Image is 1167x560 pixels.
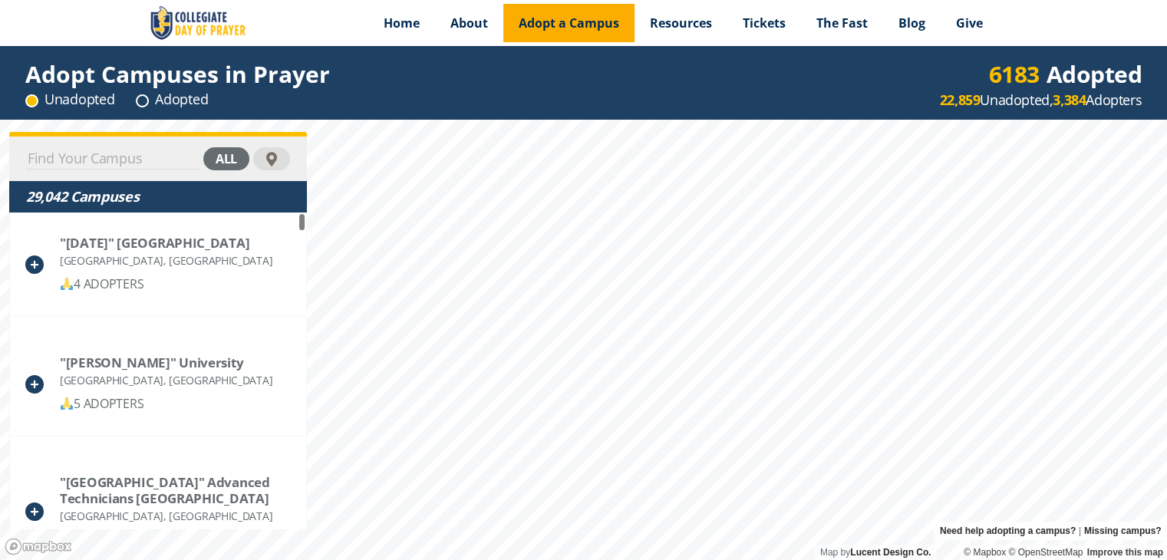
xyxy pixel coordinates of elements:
[727,4,801,42] a: Tickets
[989,64,1040,84] div: 6183
[26,148,199,170] input: Find Your Campus
[60,275,272,294] div: 4 ADOPTERS
[519,15,619,31] span: Adopt a Campus
[816,15,868,31] span: The Fast
[60,235,272,251] div: "December 1, 1918" University of Alba Iulia
[203,147,249,170] div: all
[650,15,712,31] span: Resources
[503,4,635,42] a: Adopt a Campus
[26,187,290,206] div: 29,042 Campuses
[956,15,983,31] span: Give
[25,90,114,109] div: Unadopted
[801,4,883,42] a: The Fast
[941,4,998,42] a: Give
[635,4,727,42] a: Resources
[1084,522,1162,540] a: Missing campus?
[743,15,786,31] span: Tickets
[964,547,1006,558] a: Mapbox
[1087,547,1163,558] a: Improve this map
[989,64,1142,84] div: Adopted
[60,354,272,371] div: "Gabriele d'Annunzio" University
[60,506,290,525] div: [GEOGRAPHIC_DATA], [GEOGRAPHIC_DATA]
[60,251,272,270] div: [GEOGRAPHIC_DATA], [GEOGRAPHIC_DATA]
[61,278,73,290] img: 🙏
[60,394,272,413] div: 5 ADOPTERS
[850,547,931,558] a: Lucent Design Co.
[940,522,1076,540] a: Need help adopting a campus?
[5,538,72,555] a: Mapbox logo
[60,371,272,390] div: [GEOGRAPHIC_DATA], [GEOGRAPHIC_DATA]
[934,522,1167,540] div: |
[1008,547,1083,558] a: OpenStreetMap
[368,4,435,42] a: Home
[940,91,1142,110] div: Unadopted, Adopters
[898,15,925,31] span: Blog
[61,397,73,410] img: 🙏
[136,90,208,109] div: Adopted
[25,64,330,84] div: Adopt Campuses in Prayer
[1053,91,1086,109] strong: 3,384
[60,474,290,506] div: "La Grace University" Advanced Technicians School of Benin
[450,15,488,31] span: About
[883,4,941,42] a: Blog
[435,4,503,42] a: About
[940,91,981,109] strong: 22,859
[384,15,420,31] span: Home
[814,545,937,560] div: Map by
